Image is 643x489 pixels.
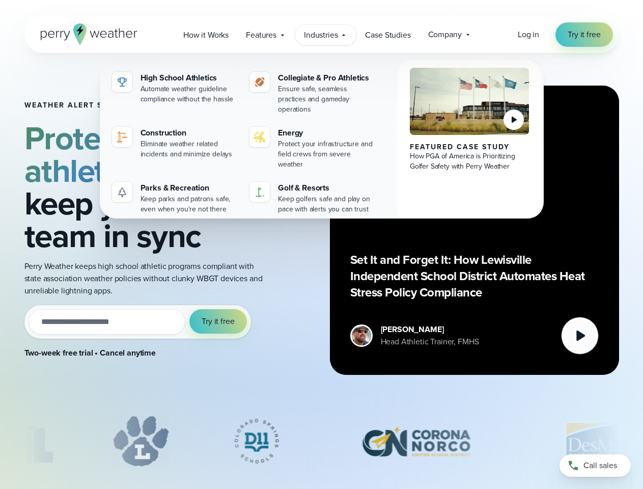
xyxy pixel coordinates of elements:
[189,309,246,334] button: Try it free
[278,194,375,214] div: Keep golfers safe and play on pace with alerts you can trust
[108,178,242,219] a: Parks & Recreation Keep parks and patrons safe, even when you're not there
[350,252,599,301] p: Set It and Forget It: How Lewisville Independent School District Automates Heat Stress Policy Com...
[175,24,237,45] a: How it Works
[245,178,379,219] a: Golf & Resorts Keep golfers safe and play on pace with alerts you can trust
[410,143,529,151] div: Featured Case Study
[202,315,234,328] span: Try it free
[24,122,263,252] h2: and keep your team in sync
[245,123,379,174] a: Energy Protect your infrastructure and field crews from severe weather
[218,416,295,467] img: Colorado-Springs-School-District.svg
[560,454,631,477] a: Call sales
[278,182,375,194] div: Golf & Resorts
[304,29,338,41] span: Industries
[381,323,479,336] div: [PERSON_NAME]
[518,29,539,40] span: Log in
[24,260,263,297] p: Perry Weather keeps high school athletic programs compliant with state association weather polici...
[278,72,375,84] div: Collegiate & Pro Athletics
[278,84,375,115] div: Ensure safe, seamless practices and gameday operations
[141,127,238,139] div: Construction
[555,22,612,47] a: Try it free
[344,416,488,467] img: Corona-Norco-Unified-School-District.svg
[278,127,375,139] div: Energy
[246,29,276,41] span: Features
[141,182,238,194] div: Parks & Recreation
[356,24,419,45] a: Case Studies
[141,194,238,214] div: Keep parks and patrons safe, even when you're not there
[254,186,266,198] img: golf-iconV2.svg
[568,29,600,41] span: Try it free
[254,131,266,143] img: energy-icon@2x-1.svg
[24,101,263,110] h1: Weather Alert System for High School Athletics
[365,29,410,41] span: Case Studies
[116,131,128,143] img: noun-crane-7630938-1@2x.svg
[583,459,617,472] span: Call sales
[410,68,529,135] img: PGA of America, Frisco Campus
[410,151,529,172] div: How PGA of America is Prioritizing Golfer Safety with Perry Weather
[116,76,128,88] img: highschool-icon.svg
[245,68,379,119] a: Collegiate & Pro Athletics Ensure safe, seamless practices and gameday operations
[24,347,156,359] strong: Two-week free trial • Cancel anytime
[141,139,238,159] div: Eliminate weather related incidents and minimize delays
[24,114,242,195] strong: Protect student athletes
[141,84,238,104] div: Automate weather guideline compliance without the hassle
[141,72,238,84] div: High School Athletics
[116,186,128,198] img: parks-icon-grey.svg
[108,123,242,164] a: Construction Eliminate weather related incidents and minimize delays
[183,29,229,41] span: How it Works
[352,326,371,345] img: cody-henschke-headshot
[518,29,539,41] a: Log in
[398,60,542,227] a: PGA of America, Frisco Campus Featured Case Study How PGA of America is Prioritizing Golfer Safet...
[278,139,375,170] div: Protect your infrastructure and field crews from severe weather
[381,336,479,348] div: Head Athletic Trainer, FMHS
[218,416,295,467] div: 3 of 12
[428,29,462,41] span: Company
[113,416,169,467] div: 2 of 12
[108,68,242,108] a: High School Athletics Automate weather guideline compliance without the hassle
[254,76,266,88] img: proathletics-icon@2x-1.svg
[24,416,619,472] div: slideshow
[344,416,488,467] div: 4 of 12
